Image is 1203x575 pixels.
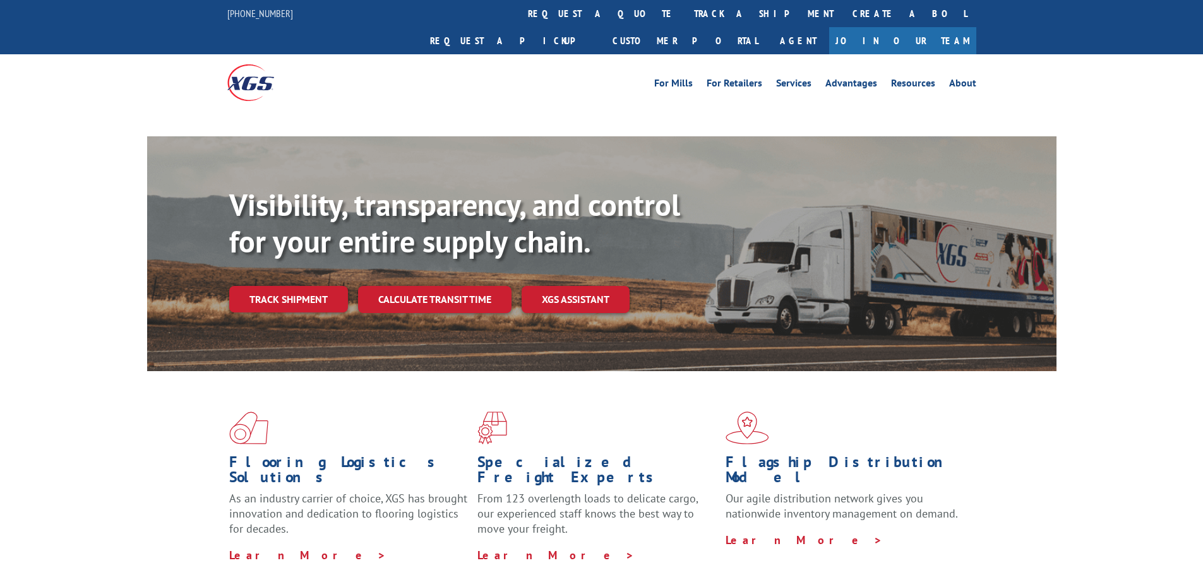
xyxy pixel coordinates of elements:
[654,78,693,92] a: For Mills
[522,286,630,313] a: XGS ASSISTANT
[707,78,762,92] a: For Retailers
[726,491,958,521] span: Our agile distribution network gives you nationwide inventory management on demand.
[229,548,386,562] a: Learn More >
[726,533,883,547] a: Learn More >
[229,185,680,261] b: Visibility, transparency, and control for your entire supply chain.
[421,27,603,54] a: Request a pickup
[776,78,811,92] a: Services
[726,454,964,491] h1: Flagship Distribution Model
[726,412,769,444] img: xgs-icon-flagship-distribution-model-red
[767,27,829,54] a: Agent
[949,78,976,92] a: About
[891,78,935,92] a: Resources
[477,412,507,444] img: xgs-icon-focused-on-flooring-red
[229,491,467,536] span: As an industry carrier of choice, XGS has brought innovation and dedication to flooring logistics...
[477,454,716,491] h1: Specialized Freight Experts
[229,412,268,444] img: xgs-icon-total-supply-chain-intelligence-red
[477,548,635,562] a: Learn More >
[825,78,877,92] a: Advantages
[229,454,468,491] h1: Flooring Logistics Solutions
[229,286,348,312] a: Track shipment
[829,27,976,54] a: Join Our Team
[477,491,716,547] p: From 123 overlength loads to delicate cargo, our experienced staff knows the best way to move you...
[227,7,293,20] a: [PHONE_NUMBER]
[358,286,512,313] a: Calculate transit time
[603,27,767,54] a: Customer Portal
